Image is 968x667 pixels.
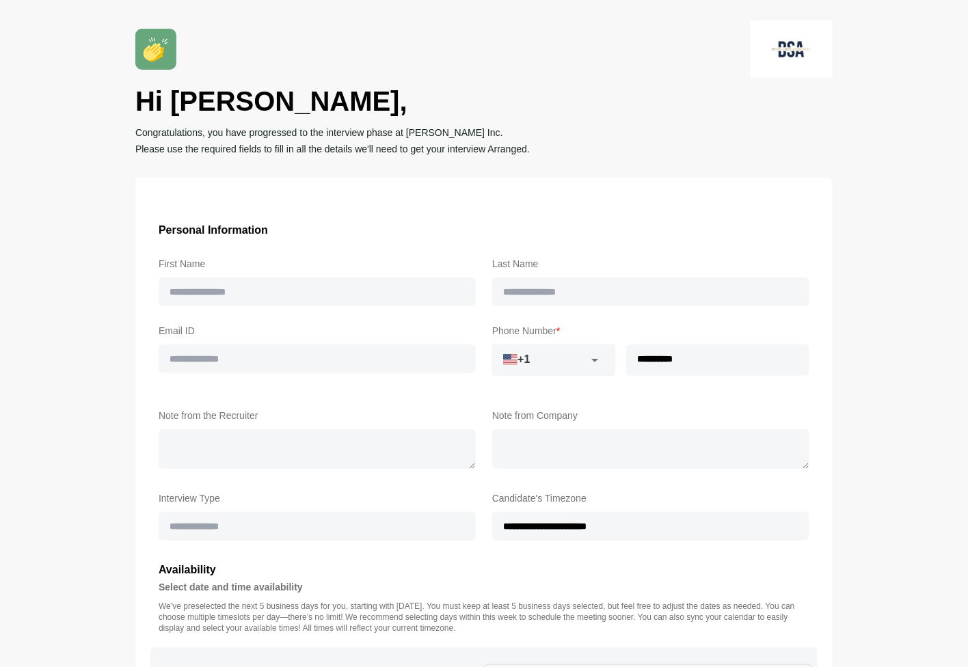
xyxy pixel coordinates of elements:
strong: Congratulations, you have progressed to the interview phase at [PERSON_NAME] Inc. [135,127,503,138]
label: Note from Company [492,407,809,424]
label: First Name [159,256,476,272]
h4: Select date and time availability [159,579,809,595]
label: Note from the Recruiter [159,407,476,424]
h1: Hi [PERSON_NAME], [135,83,833,119]
img: logo [751,21,833,78]
p: Please use the required fields to fill in all the details we'll need to get your interview Arranged. [135,141,833,157]
label: Phone Number [492,323,809,339]
label: Last Name [492,256,809,272]
label: Candidate's Timezone [492,490,809,506]
label: Interview Type [159,490,476,506]
h3: Availability [159,561,809,579]
label: Email ID [159,323,476,339]
h3: Personal Information [159,221,809,239]
p: We’ve preselected the next 5 business days for you, starting with [DATE]. You must keep at least ... [159,601,809,634]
